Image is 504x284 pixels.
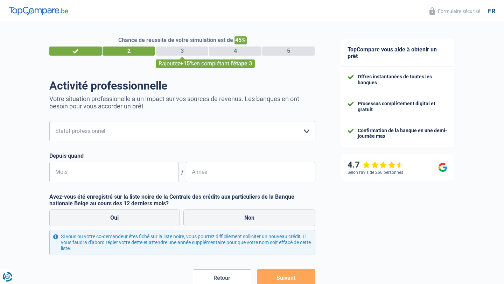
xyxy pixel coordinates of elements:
div: Processus complètement digital et gratuit [358,101,447,113]
div: Rajoutez en complétant l' [156,59,255,68]
div: 2 [103,47,155,56]
span: 45% [234,36,247,44]
h1: Activité professionnelle [49,79,315,92]
div: Si vous ou votre co-demandeur êtes fiché sur la liste noire, vous pourrez difficilement sollicite... [49,230,315,255]
label: Depuis quand [49,152,315,159]
div: Offres instantanées de toutes les banques [358,74,447,86]
div: fr [488,7,495,15]
span: +15% [180,60,194,67]
div: 3 [156,47,208,56]
img: TopCompare Logo [9,7,68,15]
label: Non [183,210,316,226]
div: 5 [262,47,315,56]
div: Selon l’avis de 266 personnes [348,170,403,175]
div: TopCompare vous aide à obtenir un prêt [341,39,454,67]
input: AAAA [186,162,315,182]
label: Avez-vous été enregistré sur la liste noire de la Centrale des crédits aux particuliers de la Ban... [49,193,315,207]
span: Chance de réussite de votre simulation est de [118,37,233,43]
span: étape 3 [233,60,252,67]
p: Votre situation professionelle a un impact sur vos sources de revenus. Les banques en ont besoin ... [49,95,315,110]
div: Confirmation de la banque en une demi-journée max [358,128,447,140]
div: 1 [49,47,102,56]
span: / [179,169,186,176]
div: 4.7 [348,160,404,170]
div: 4 [209,47,261,56]
label: Oui [49,210,180,226]
button: Formulaire sécurisé [425,5,484,17]
input: MM [49,162,179,182]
